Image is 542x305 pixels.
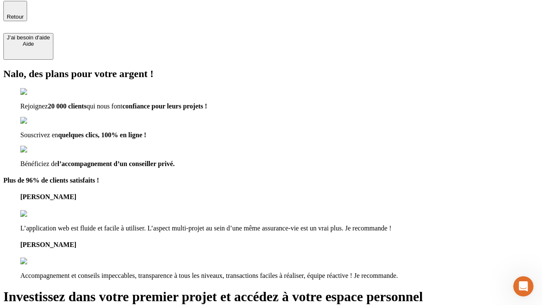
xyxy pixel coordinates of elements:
[86,103,122,110] span: qui nous font
[20,241,539,249] h4: [PERSON_NAME]
[20,117,57,125] img: checkmark
[20,88,57,96] img: checkmark
[20,131,58,139] span: Souscrivez en
[3,68,539,80] h2: Nalo, des plans pour votre argent !
[20,210,62,218] img: reviews stars
[3,33,53,60] button: J’ai besoin d'aideAide
[3,1,27,21] button: Retour
[58,131,146,139] span: quelques clics, 100% en ligne !
[7,14,24,20] span: Retour
[58,160,175,167] span: l’accompagnement d’un conseiller privé.
[20,272,539,280] p: Accompagnement et conseils impeccables, transparence à tous les niveaux, transactions faciles à r...
[20,103,48,110] span: Rejoignez
[20,193,539,201] h4: [PERSON_NAME]
[7,34,50,41] div: J’ai besoin d'aide
[122,103,207,110] span: confiance pour leurs projets !
[20,225,539,232] p: L’application web est fluide et facile à utiliser. L’aspect multi-projet au sein d’une même assur...
[3,177,539,184] h4: Plus de 96% de clients satisfaits !
[48,103,87,110] span: 20 000 clients
[513,276,534,297] iframe: Intercom live chat
[20,146,57,153] img: checkmark
[3,289,539,305] h1: Investissez dans votre premier projet et accédez à votre espace personnel
[7,41,50,47] div: Aide
[20,160,58,167] span: Bénéficiez de
[20,258,62,265] img: reviews stars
